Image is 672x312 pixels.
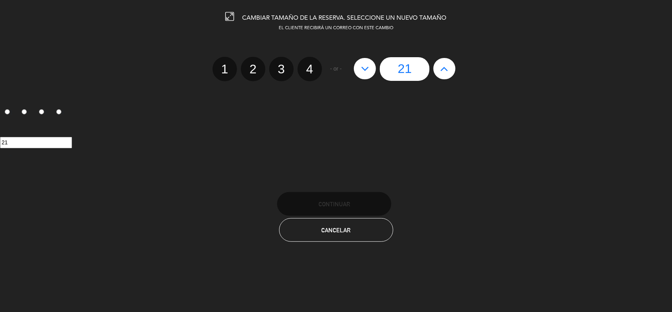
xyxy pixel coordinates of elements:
[330,64,342,73] span: - or -
[52,106,69,120] label: 4
[17,106,35,120] label: 2
[298,57,322,81] label: 4
[269,57,294,81] label: 3
[213,57,237,81] label: 1
[243,15,447,21] span: CAMBIAR TAMAÑO DE LA RESERVA. SELECCIONE UN NUEVO TAMAÑO
[277,192,391,216] button: Continuar
[241,57,265,81] label: 2
[56,109,61,114] input: 4
[279,218,393,242] button: Cancelar
[22,109,27,114] input: 2
[279,26,393,30] span: EL CLIENTE RECIBIRÁ UN CORREO CON ESTE CAMBIO
[5,109,10,114] input: 1
[35,106,52,120] label: 3
[39,109,44,114] input: 3
[322,227,351,234] span: Cancelar
[318,201,350,207] span: Continuar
